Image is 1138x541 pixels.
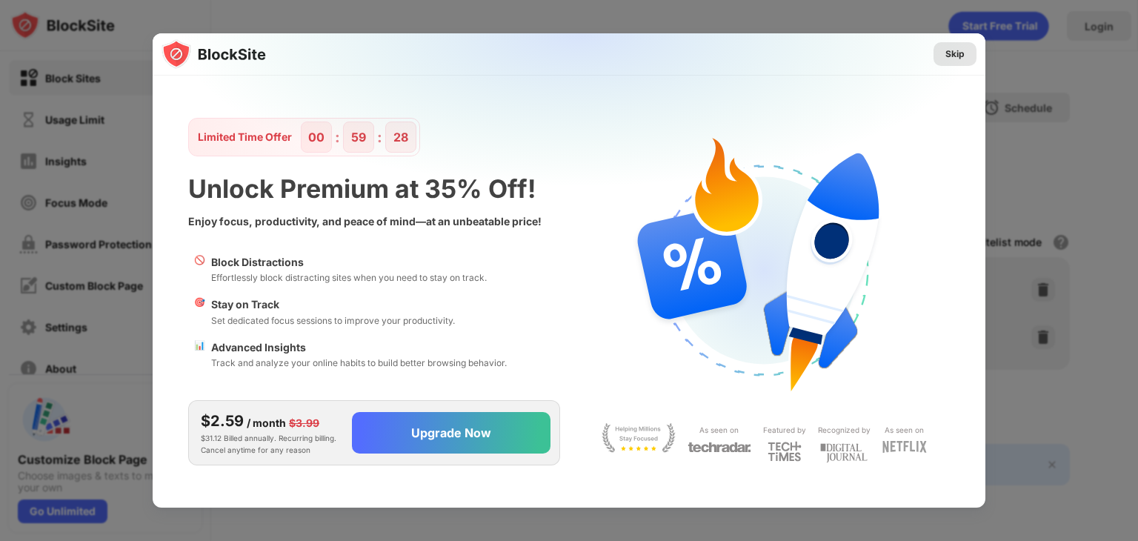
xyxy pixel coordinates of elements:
div: $3.99 [289,415,319,431]
div: As seen on [699,423,739,437]
div: Skip [945,47,965,62]
div: $31.12 Billed annually. Recurring billing. Cancel anytime for any reason [201,410,340,456]
img: light-stay-focus.svg [602,423,676,453]
img: light-techtimes.svg [768,441,802,462]
div: As seen on [885,423,924,437]
img: light-netflix.svg [882,441,927,453]
div: Track and analyze your online habits to build better browsing behavior. [211,356,507,370]
div: Advanced Insights [211,339,507,356]
div: Featured by [763,423,806,437]
img: light-digital-journal.svg [820,441,868,465]
div: 📊 [194,339,205,371]
div: Recognized by [818,423,871,437]
img: gradient.svg [162,33,994,327]
img: light-techradar.svg [688,441,751,454]
div: / month [247,415,286,431]
div: $2.59 [201,410,244,432]
div: Upgrade Now [411,425,491,440]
